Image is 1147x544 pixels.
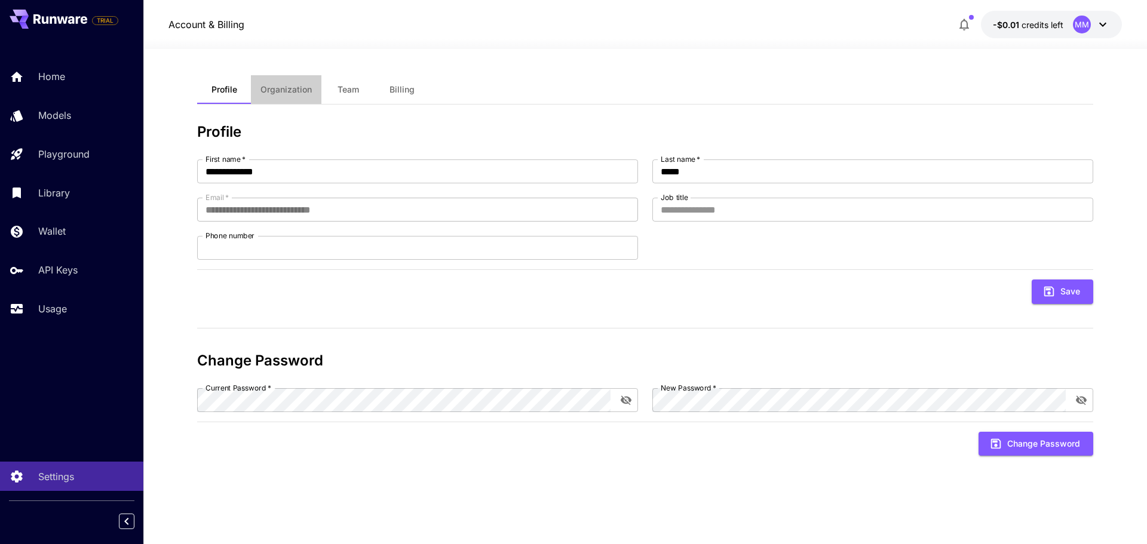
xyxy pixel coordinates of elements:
[38,186,70,200] p: Library
[211,84,237,95] span: Profile
[338,84,359,95] span: Team
[38,108,71,122] p: Models
[128,511,143,532] div: Collapse sidebar
[661,154,700,164] label: Last name
[1032,279,1093,304] button: Save
[206,383,271,393] label: Current Password
[38,469,74,484] p: Settings
[197,124,1093,140] h3: Profile
[206,230,254,241] label: Phone number
[38,263,78,277] p: API Keys
[92,13,118,27] span: Add your payment card to enable full platform functionality.
[993,20,1022,30] span: -$0.01
[260,84,312,95] span: Organization
[1022,20,1063,30] span: credits left
[93,16,118,25] span: TRIAL
[993,19,1063,31] div: -$0.0072
[390,84,415,95] span: Billing
[1073,16,1091,33] div: MM
[168,17,244,32] nav: breadcrumb
[206,192,229,202] label: Email
[119,514,134,529] button: Collapse sidebar
[38,302,67,316] p: Usage
[206,154,246,164] label: First name
[661,383,716,393] label: New Password
[38,69,65,84] p: Home
[38,147,90,161] p: Playground
[197,352,1093,369] h3: Change Password
[981,11,1122,38] button: -$0.0072MM
[615,389,637,411] button: toggle password visibility
[979,432,1093,456] button: Change Password
[168,17,244,32] a: Account & Billing
[38,224,66,238] p: Wallet
[1071,389,1092,411] button: toggle password visibility
[661,192,688,202] label: Job title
